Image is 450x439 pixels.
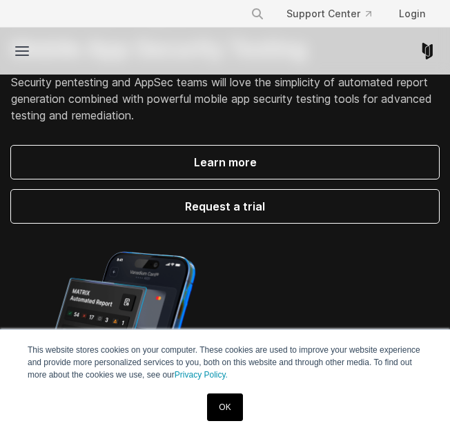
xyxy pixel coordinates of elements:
a: Corellium Home [419,43,436,59]
a: Login [388,1,436,26]
span: Request a trial [28,198,422,215]
p: This website stores cookies on your computer. These cookies are used to improve your website expe... [28,344,422,381]
a: Privacy Policy. [175,370,228,380]
a: Support Center [275,1,382,26]
a: Request a trial [11,190,439,223]
button: Search [245,1,270,26]
a: OK [207,393,242,421]
span: Learn more [28,154,422,170]
a: Learn more [11,146,439,179]
div: Navigation Menu [239,1,436,26]
p: Security pentesting and AppSec teams will love the simplicity of automated report generation comb... [11,74,439,124]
